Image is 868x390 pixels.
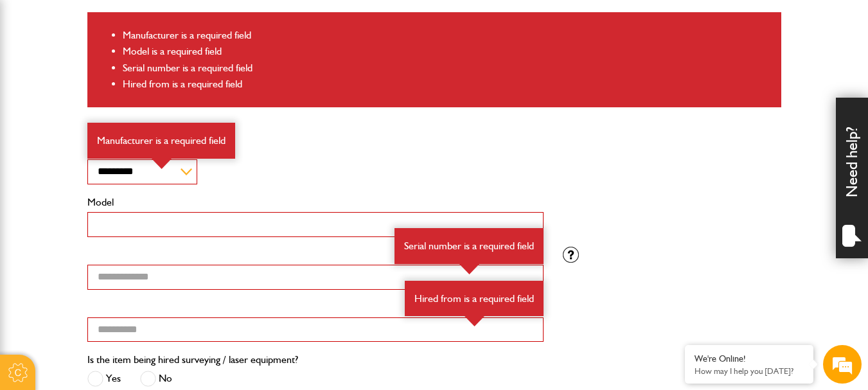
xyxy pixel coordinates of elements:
input: Enter your email address [17,157,235,185]
div: Hired from is a required field [405,281,544,317]
img: error-box-arrow.svg [465,316,484,326]
img: error-box-arrow.svg [459,264,479,274]
label: Model [87,197,544,208]
div: Manufacturer is a required field [87,123,235,159]
img: error-box-arrow.svg [152,159,172,169]
div: Serial number is a required field [394,228,544,264]
label: No [140,371,172,387]
li: Hired from is a required field [123,76,772,93]
em: Start Chat [175,301,233,319]
p: Equipment [87,127,544,137]
li: Serial number is a required field [123,60,772,76]
label: Yes [87,371,121,387]
div: We're Online! [695,353,804,364]
div: Need help? [836,98,868,258]
div: Chat with us now [67,72,216,89]
textarea: Type your message and hit 'Enter' [17,233,235,278]
li: Manufacturer is a required field [123,27,772,44]
p: How may I help you today? [695,366,804,376]
div: Minimize live chat window [211,6,242,37]
img: d_20077148190_company_1631870298795_20077148190 [22,71,54,89]
input: Enter your phone number [17,195,235,223]
li: Model is a required field [123,43,772,60]
input: Enter your last name [17,119,235,147]
label: Is the item being hired surveying / laser equipment? [87,355,298,365]
label: Manufacturer [87,145,544,155]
